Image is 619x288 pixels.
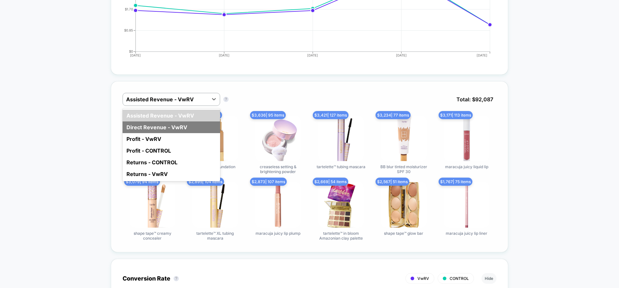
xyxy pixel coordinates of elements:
[130,182,175,228] img: shape tape™ creamy concealer
[375,111,411,119] span: $ 3,234 | 77 items
[256,231,300,236] span: maracuja juicy lip plump
[379,164,428,174] span: BB blur tinted moisturizer SPF 30
[223,97,229,102] button: ?
[381,182,427,228] img: shape tape™ glow bar
[453,93,496,106] span: Total: $ 92,087
[439,111,473,119] span: $ 3,171 | 113 items
[124,178,160,186] span: $ 3,079 | 94 items
[187,178,224,186] span: $ 2,895 | 104 items
[124,28,133,32] tspan: $0.85
[417,276,429,281] span: VwRV
[123,168,220,180] div: Returns - VwRV
[123,121,220,133] div: Direct Revenue - VwRV
[308,53,318,57] tspan: [DATE]
[125,7,133,11] tspan: $1.70
[318,116,364,161] img: tartelette™ tubing mascara
[130,53,141,57] tspan: [DATE]
[481,273,496,284] button: Hide
[250,111,286,119] span: $ 3,636 | 95 items
[313,178,348,186] span: $ 2,669 | 54 items
[439,178,472,186] span: $ 1,767 | 75 items
[123,133,220,145] div: Profit - VwRV
[317,164,365,169] span: tartelette™ tubing mascara
[446,231,487,236] span: maracuja juicy lip liner
[250,178,287,186] span: $ 2,873 | 107 items
[254,164,302,174] span: creaseless setting & brightening powder
[444,116,489,161] img: maracuja juicy liquid lip
[384,231,423,236] span: shape tape™ glow bar
[219,53,230,57] tspan: [DATE]
[123,110,220,121] div: Assisted Revenue - VwRV
[313,111,349,119] span: $ 3,421 | 127 items
[123,145,220,157] div: Profit - CONTROL
[445,164,488,169] span: maracuja juicy liquid lip
[123,157,220,168] div: Returns - CONTROL
[191,231,240,241] span: tartelette™ XL tubing mascara
[477,53,488,57] tspan: [DATE]
[255,182,301,228] img: maracuja juicy lip plump
[192,182,238,228] img: tartelette™ XL tubing mascara
[381,116,427,161] img: BB blur tinted moisturizer SPF 30
[396,53,407,57] tspan: [DATE]
[375,178,409,186] span: $ 2,567 | 51 items
[128,231,177,241] span: shape tape™ creamy concealer
[450,276,469,281] span: CONTROL
[255,116,301,161] img: creaseless setting & brightening powder
[318,182,364,228] img: tartelette™ in bloom Amazonian clay palette
[444,182,489,228] img: maracuja juicy lip liner
[129,49,133,53] tspan: $0
[317,231,365,241] span: tartelette™ in bloom Amazonian clay palette
[174,276,179,281] button: ?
